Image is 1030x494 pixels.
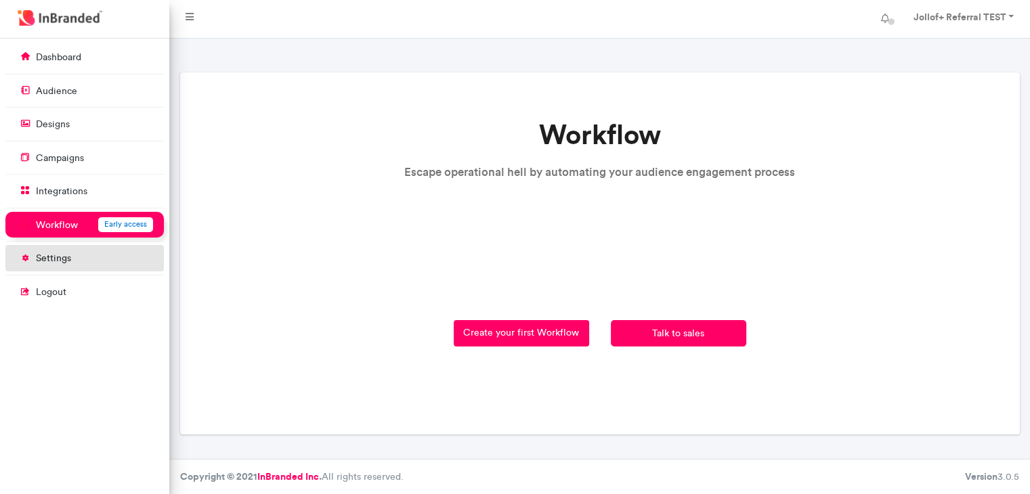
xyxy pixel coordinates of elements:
a: integrations [5,178,164,204]
p: logout [36,286,66,299]
a: WorkflowEarly access [5,212,164,238]
p: integrations [36,185,87,198]
p: Workflow [36,219,78,232]
a: audience [5,78,164,104]
button: Create your first Workflow [454,320,589,346]
p: designs [36,118,70,131]
p: settings [36,252,71,265]
a: Jollof+ Referral TEST [899,5,1025,32]
p: audience [36,85,77,98]
a: campaigns [5,145,164,171]
p: dashboard [36,51,81,64]
a: dashboard [5,44,164,70]
p: Escape operational hell by automating your audience engagement process [404,162,795,182]
strong: Copyright © 2021 . [180,470,322,482]
h1: Workflow [404,118,795,151]
img: InBranded Logo [14,7,106,29]
a: settings [5,245,164,271]
span: Early access [104,219,147,229]
div: 3.0.5 [965,470,1019,484]
b: Version [965,470,997,482]
a: designs [5,111,164,137]
a: Talk to sales [611,320,746,346]
p: campaigns [36,152,84,165]
a: InBranded Inc [257,470,319,482]
strong: Jollof+ Referral TEST [913,11,1006,23]
iframe: YouTube video player [404,193,795,294]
